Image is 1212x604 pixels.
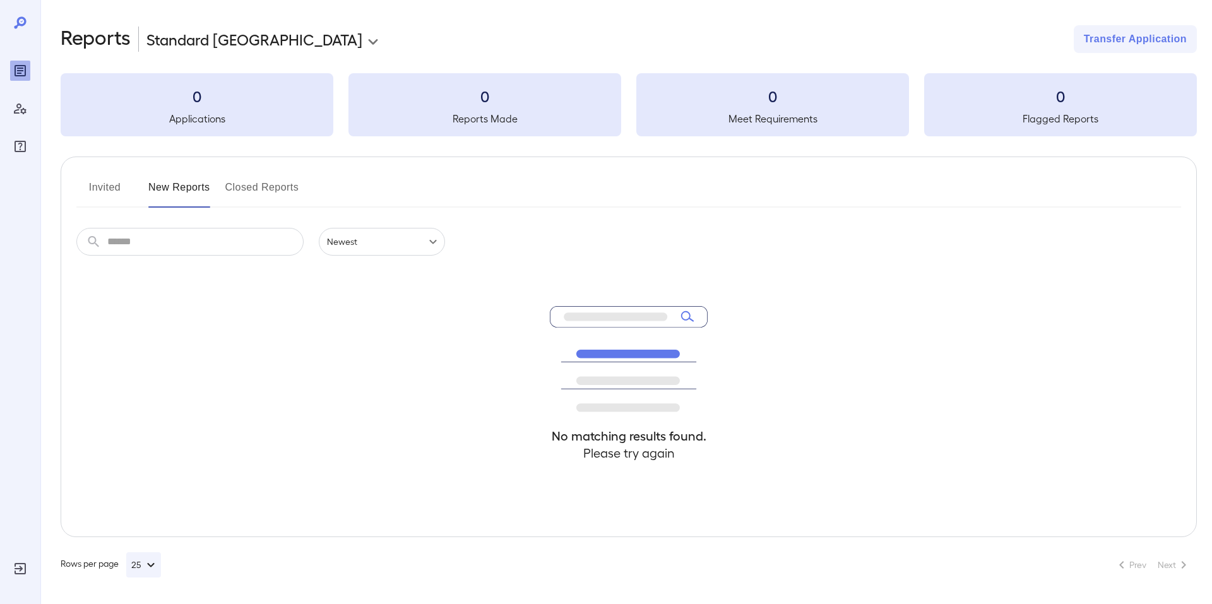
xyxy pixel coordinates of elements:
[924,111,1197,126] h5: Flagged Reports
[319,228,445,256] div: Newest
[10,98,30,119] div: Manage Users
[550,444,708,461] h4: Please try again
[146,29,362,49] p: Standard [GEOGRAPHIC_DATA]
[550,427,708,444] h4: No matching results found.
[10,61,30,81] div: Reports
[225,177,299,208] button: Closed Reports
[61,73,1197,136] summary: 0Applications0Reports Made0Meet Requirements0Flagged Reports
[61,25,131,53] h2: Reports
[636,86,909,106] h3: 0
[348,86,621,106] h3: 0
[76,177,133,208] button: Invited
[61,86,333,106] h3: 0
[1074,25,1197,53] button: Transfer Application
[61,111,333,126] h5: Applications
[148,177,210,208] button: New Reports
[348,111,621,126] h5: Reports Made
[61,552,161,577] div: Rows per page
[1108,555,1197,575] nav: pagination navigation
[10,136,30,157] div: FAQ
[636,111,909,126] h5: Meet Requirements
[126,552,161,577] button: 25
[924,86,1197,106] h3: 0
[10,559,30,579] div: Log Out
